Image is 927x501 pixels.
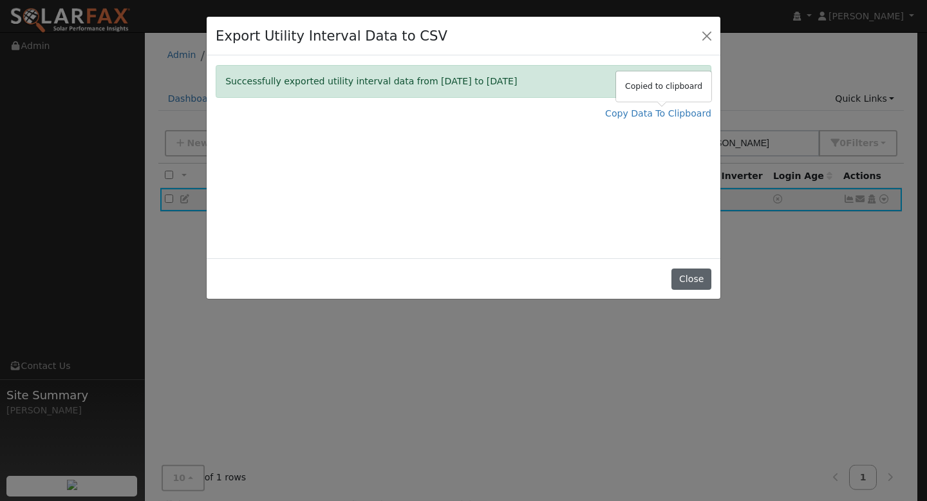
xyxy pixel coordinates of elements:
[216,26,447,46] h4: Export Utility Interval Data to CSV
[605,107,711,120] a: Copy Data To Clipboard
[684,66,711,97] button: Close
[698,26,716,44] button: Close
[216,65,711,98] div: Successfully exported utility interval data from [DATE] to [DATE]
[671,269,711,290] button: Close
[616,71,711,102] div: Copied to clipboard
